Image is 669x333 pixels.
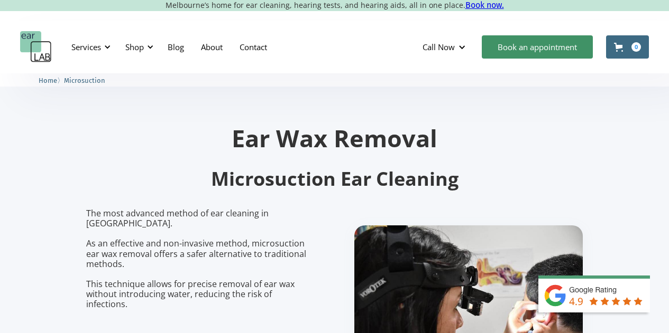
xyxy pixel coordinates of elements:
h2: Microsuction Ear Cleaning [86,167,583,192]
a: home [20,31,52,63]
div: Services [71,42,101,52]
div: Shop [119,31,157,63]
a: Open cart [606,35,649,59]
div: 0 [631,42,641,52]
li: 〉 [39,75,64,86]
div: Call Now [414,31,476,63]
p: The most advanced method of ear cleaning in [GEOGRAPHIC_DATA]. As an effective and non-invasive m... [86,208,315,310]
span: Microsuction [64,77,105,84]
div: Services [65,31,114,63]
div: Call Now [423,42,455,52]
a: Blog [159,32,193,62]
h1: Ear Wax Removal [86,126,583,150]
span: Home [39,77,57,84]
a: About [193,32,231,62]
a: Contact [231,32,276,62]
a: Book an appointment [482,35,593,59]
a: Home [39,75,57,85]
a: Microsuction [64,75,105,85]
div: Shop [125,42,144,52]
